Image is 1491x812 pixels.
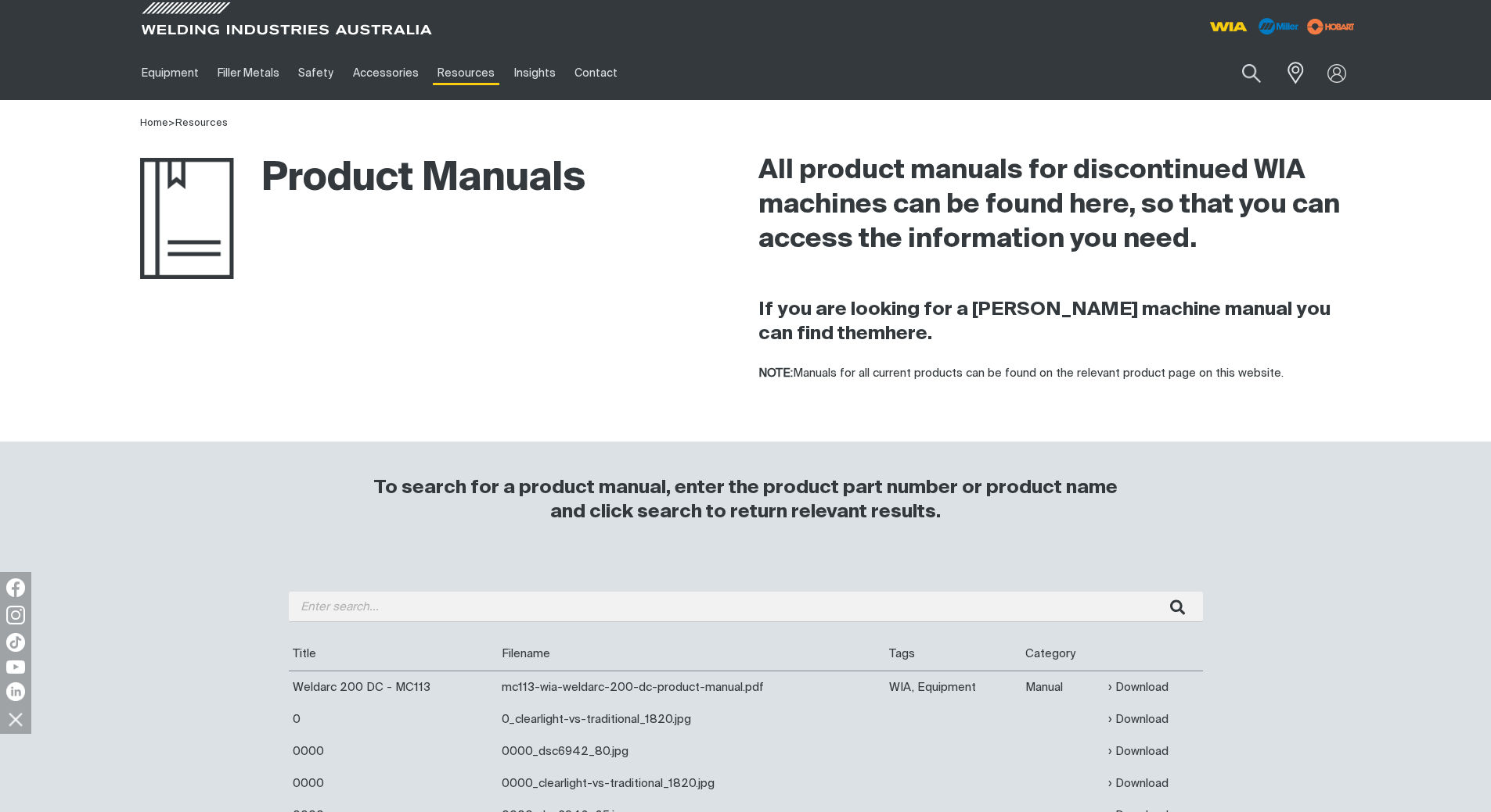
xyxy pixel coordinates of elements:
[885,638,1021,671] th: Tags
[758,300,1331,343] strong: If you are looking for a [PERSON_NAME] machine manual you can find them
[6,682,25,701] img: LinkedIn
[289,46,343,100] a: Safety
[132,46,1053,100] nav: Main
[367,476,1125,524] h3: To search for a product manual, enter the product part number or product name and click search to...
[1225,55,1278,91] button: Search products
[1108,710,1169,728] a: Download
[6,660,25,674] img: YouTube
[498,735,886,767] td: 0000_dsc6942_80.jpg
[1021,671,1104,703] td: Manual
[289,735,498,767] td: 0000
[758,367,793,379] strong: NOTE:
[289,638,498,671] th: Title
[344,46,428,100] a: Accessories
[289,671,498,703] td: Weldarc 200 DC - MC113
[6,578,25,597] img: Facebook
[289,703,498,735] td: 0
[289,592,1203,622] input: Enter search...
[758,154,1352,257] h2: All product manuals for discontinued WIA machines can be found here, so that you can access the i...
[1205,55,1277,91] input: Product name or item number...
[140,154,585,205] h1: Product Manuals
[2,706,29,732] img: hide socials
[175,118,228,128] a: Resources
[885,671,1021,703] td: WIA, Equipment
[1108,742,1169,760] a: Download
[6,633,25,652] img: TikTok
[1108,774,1169,792] a: Download
[132,46,208,100] a: Equipment
[498,703,886,735] td: 0_clearlight-vs-traditional_1820.jpg
[208,46,289,100] a: Filler Metals
[1302,15,1360,38] img: miller
[1021,638,1104,671] th: Category
[498,638,886,671] th: Filename
[428,46,504,100] a: Resources
[1108,678,1169,696] a: Download
[498,671,886,703] td: mc113-wia-weldarc-200-dc-product-manual.pdf
[758,365,1352,383] p: Manuals for all current products can be found on the relevant product page on this website.
[168,118,175,128] span: >
[289,767,498,799] td: 0000
[504,46,564,100] a: Insights
[885,324,932,343] a: here.
[498,767,886,799] td: 0000_clearlight-vs-traditional_1820.jpg
[6,606,25,624] img: Instagram
[140,118,168,128] a: Home
[565,46,627,100] a: Contact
